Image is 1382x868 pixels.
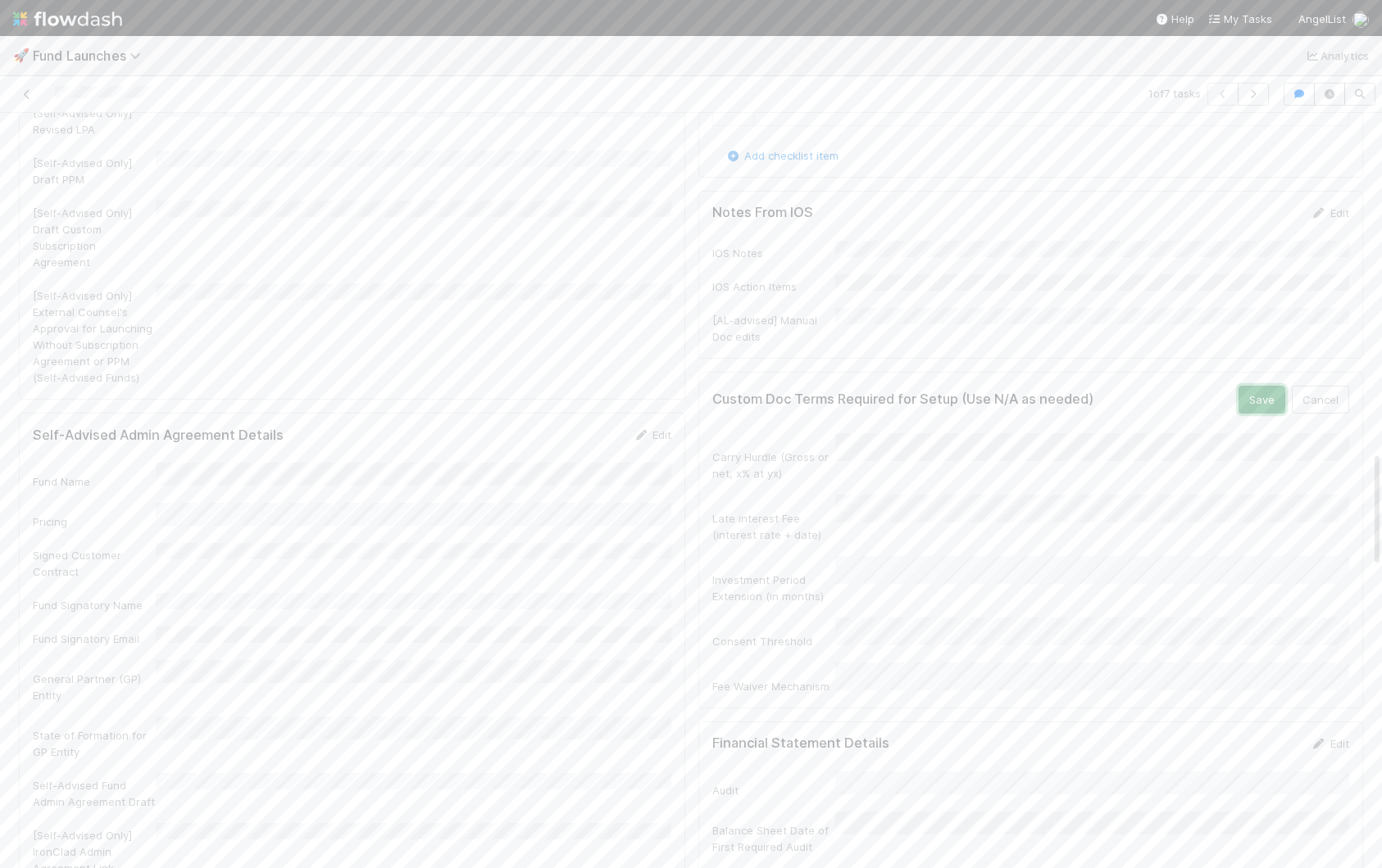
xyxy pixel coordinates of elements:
[33,427,284,444] h5: Self-Advised Admin Agreement Details
[633,428,671,441] a: Edit
[1298,12,1346,25] span: AngelList
[33,671,156,703] div: General Partner (GP) Entity
[33,597,156,613] div: Fund Signatory Name
[1292,386,1349,414] button: Cancel
[1155,11,1194,27] div: Help
[712,678,835,694] div: Fee Waiver Mechanism
[764,84,1168,114] span: [Warehousing] If the Lead wants to Warehouse investments, they'll need to fill out the intake for...
[712,510,835,543] div: Late interest Fee (interest rate + date)
[33,47,149,64] span: Fund Launches
[33,205,156,270] div: [Self-Advised Only] Draft Custom Subscription Agreement
[712,391,1093,408] h5: Custom Doc Terms Required for Setup (Use N/A as needed)
[1207,12,1272,25] span: My Tasks
[725,149,839,162] a: Add checklist item
[1239,386,1285,414] button: Save
[712,782,835,798] div: Audit
[712,735,889,752] h5: Financial Statement Details
[33,631,156,647] div: Fund Signatory Email
[1311,737,1349,750] a: Edit
[33,473,156,490] div: Fund Name
[1148,85,1201,102] span: 1 of 7 tasks
[13,5,122,33] img: logo-inverted-e16ddd16eac7371096b0.svg
[33,105,156,138] div: [Self-Advised Only] Revised LPA
[712,312,835,345] div: [AL-advised] Manual Doc edits
[1352,11,1369,28] img: avatar_18c010e4-930e-4480-823a-7726a265e9dd.png
[33,155,156,188] div: [Self-Advised Only] Draft PPM
[712,278,835,295] div: IOS Action Items
[1304,46,1369,66] a: Analytics
[712,572,835,604] div: Investment Period Extension (in months)
[1207,11,1272,27] a: My Tasks
[712,822,835,855] div: Balance Sheet Date of First Required Audit
[33,727,156,760] div: State of Formation for GP Entity
[712,205,813,221] h5: Notes From IOS
[712,245,835,261] div: IOS Notes
[712,449,835,481] div: Carry Hurdle (Gross or net, x% at yx)
[33,287,156,386] div: [Self-Advised Only] External Counsel's Approval for Launching Without Subscription Agreement or P...
[13,48,30,62] span: 🚀
[1311,206,1349,219] a: Edit
[712,633,835,649] div: Consent Threshold
[33,547,156,580] div: Signed Customer Contract
[33,513,156,530] div: Pricing
[33,777,156,810] div: Self-Advised Fund Admin Agreement Draft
